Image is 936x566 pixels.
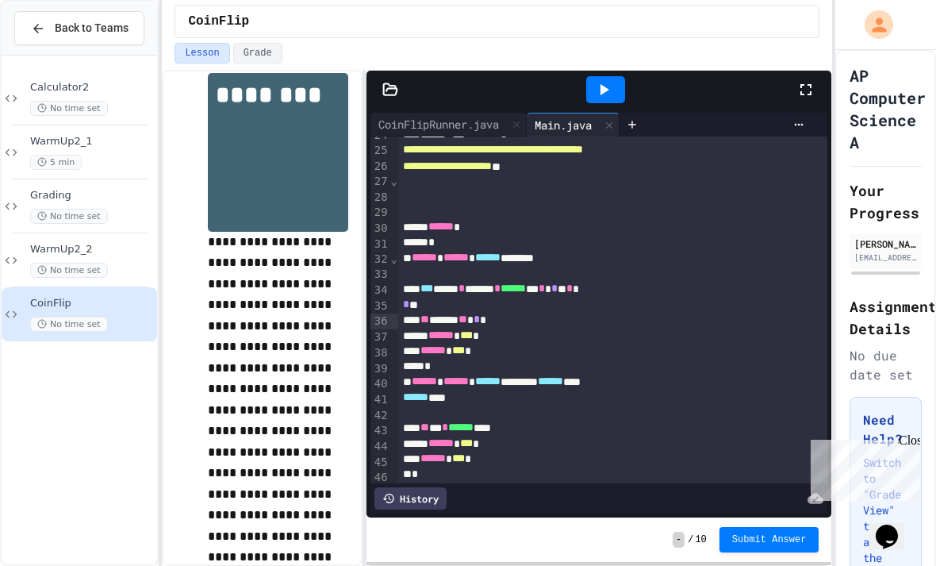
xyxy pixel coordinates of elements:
div: 34 [370,283,390,298]
span: / [688,533,693,546]
div: 26 [370,159,390,174]
span: No time set [30,263,108,278]
span: Back to Teams [55,20,129,37]
div: No due date set [850,346,922,384]
div: Main.java [527,117,600,133]
h3: Need Help? [863,410,908,449]
span: - [673,532,685,548]
div: 37 [370,329,390,345]
span: Fold line [390,175,398,187]
span: CoinFlip [188,12,249,31]
div: 31 [370,237,390,252]
div: 28 [370,190,390,206]
span: Calculator2 [30,81,154,94]
div: 25 [370,143,390,159]
iframe: chat widget [804,433,920,501]
div: 27 [370,174,390,190]
h1: AP Computer Science A [850,64,926,153]
iframe: chat widget [869,502,920,550]
div: 38 [370,345,390,361]
div: 42 [370,408,390,424]
div: 30 [370,221,390,237]
button: Back to Teams [14,11,144,45]
div: CoinFlipRunner.java [370,113,527,137]
span: No time set [30,317,108,332]
div: 32 [370,252,390,268]
div: [PERSON_NAME] [854,237,917,251]
h2: Assignment Details [850,295,922,340]
div: 44 [370,439,390,455]
div: My Account [848,6,897,43]
h2: Your Progress [850,179,922,224]
span: CoinFlip [30,297,154,310]
div: 39 [370,361,390,377]
div: 45 [370,455,390,471]
div: 33 [370,267,390,283]
button: Submit Answer [719,527,819,553]
div: 36 [370,314,390,329]
span: Grading [30,189,154,202]
div: 41 [370,392,390,408]
div: Main.java [527,113,620,137]
span: WarmUp2_2 [30,243,154,256]
button: Lesson [175,43,229,64]
span: 5 min [30,155,82,170]
span: Submit Answer [732,533,807,546]
div: 40 [370,376,390,392]
span: 10 [695,533,706,546]
div: Chat with us now!Close [6,6,109,101]
span: WarmUp2_1 [30,135,154,148]
div: 29 [370,205,390,221]
div: [EMAIL_ADDRESS][DOMAIN_NAME] [854,252,917,264]
div: CoinFlipRunner.java [370,116,507,133]
div: 35 [370,298,390,314]
span: No time set [30,101,108,116]
div: 43 [370,423,390,439]
span: Fold line [390,252,398,265]
span: No time set [30,209,108,224]
div: History [374,487,447,510]
button: Grade [233,43,282,64]
div: 46 [370,470,390,486]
